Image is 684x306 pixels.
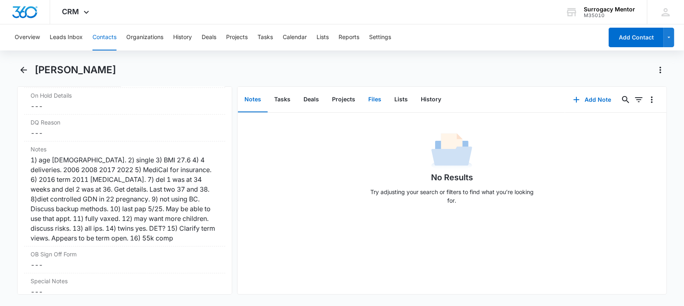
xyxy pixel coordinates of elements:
[369,24,391,50] button: Settings
[366,188,537,205] p: Try adjusting your search or filters to find what you’re looking for.
[226,24,248,50] button: Projects
[31,128,219,138] dd: ---
[24,115,225,142] div: DQ Reason---
[31,287,219,297] dd: ---
[584,13,635,18] div: account id
[24,273,225,300] div: Special Notes---
[339,24,359,50] button: Reports
[31,118,219,127] label: DQ Reason
[50,24,83,50] button: Leads Inbox
[31,155,219,243] div: 1) age [DEMOGRAPHIC_DATA]. 2) single 3) BMI 27.6 4) 4 deliveries. 2006 2008 2017 2022 5) MediCal ...
[31,260,219,270] dd: ---
[654,63,667,76] button: Actions
[326,87,362,112] button: Projects
[362,87,388,112] button: Files
[62,7,79,16] span: CRM
[31,91,219,100] label: On Hold Details
[584,6,635,13] div: account name
[202,24,216,50] button: Deals
[238,87,268,112] button: Notes
[297,87,326,112] button: Deals
[388,87,414,112] button: Lists
[17,63,30,76] button: Back
[565,90,619,109] button: Add Note
[414,87,448,112] button: History
[431,171,473,184] h1: No Results
[24,88,225,115] div: On Hold Details---
[31,145,219,153] label: Notes
[645,93,658,106] button: Overflow Menu
[15,24,40,50] button: Overview
[609,28,664,47] button: Add Contact
[126,24,163,50] button: Organizations
[35,64,116,76] h1: [PERSON_NAME]
[173,24,192,50] button: History
[619,93,632,106] button: Search...
[31,277,219,285] label: Special Notes
[283,24,307,50] button: Calendar
[268,87,297,112] button: Tasks
[317,24,329,50] button: Lists
[431,131,472,171] img: No Data
[31,101,219,111] dd: ---
[257,24,273,50] button: Tasks
[92,24,117,50] button: Contacts
[632,93,645,106] button: Filters
[24,142,225,247] div: Notes1) age [DEMOGRAPHIC_DATA]. 2) single 3) BMI 27.6 4) 4 deliveries. 2006 2008 2017 2022 5) Med...
[31,250,219,258] label: OB Sign Off Form
[24,247,225,273] div: OB Sign Off Form---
